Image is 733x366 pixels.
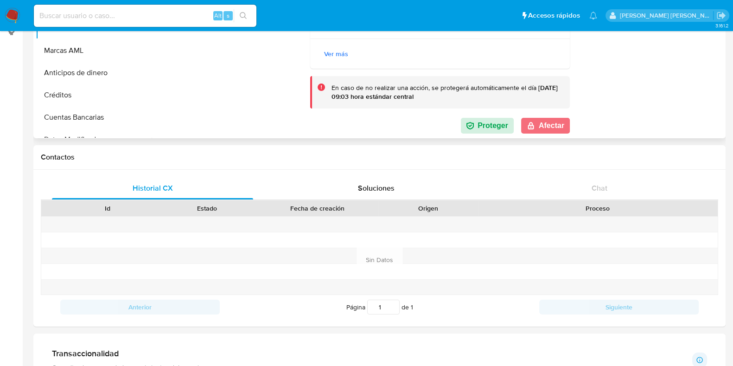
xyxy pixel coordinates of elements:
[60,300,220,315] button: Anterior
[592,183,607,193] span: Chat
[620,11,714,20] p: daniela.lagunesrodriguez@mercadolibre.com.mx
[716,11,726,20] a: Salir
[411,302,413,312] span: 1
[358,183,395,193] span: Soluciones
[36,39,152,62] button: Marcas AML
[484,204,711,213] div: Proceso
[36,106,152,128] button: Cuentas Bancarias
[227,11,229,20] span: s
[539,300,699,315] button: Siguiente
[715,22,728,29] span: 3.161.2
[64,204,151,213] div: Id
[346,300,413,315] span: Página de
[214,11,222,20] span: Alt
[41,153,718,162] h1: Contactos
[263,204,372,213] div: Fecha de creación
[164,204,250,213] div: Estado
[36,84,152,106] button: Créditos
[34,10,256,22] input: Buscar usuario o caso...
[234,9,253,22] button: search-icon
[36,128,152,151] button: Datos Modificados
[36,62,152,84] button: Anticipos de dinero
[528,11,580,20] span: Accesos rápidos
[385,204,472,213] div: Origen
[589,12,597,19] a: Notificaciones
[133,183,173,193] span: Historial CX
